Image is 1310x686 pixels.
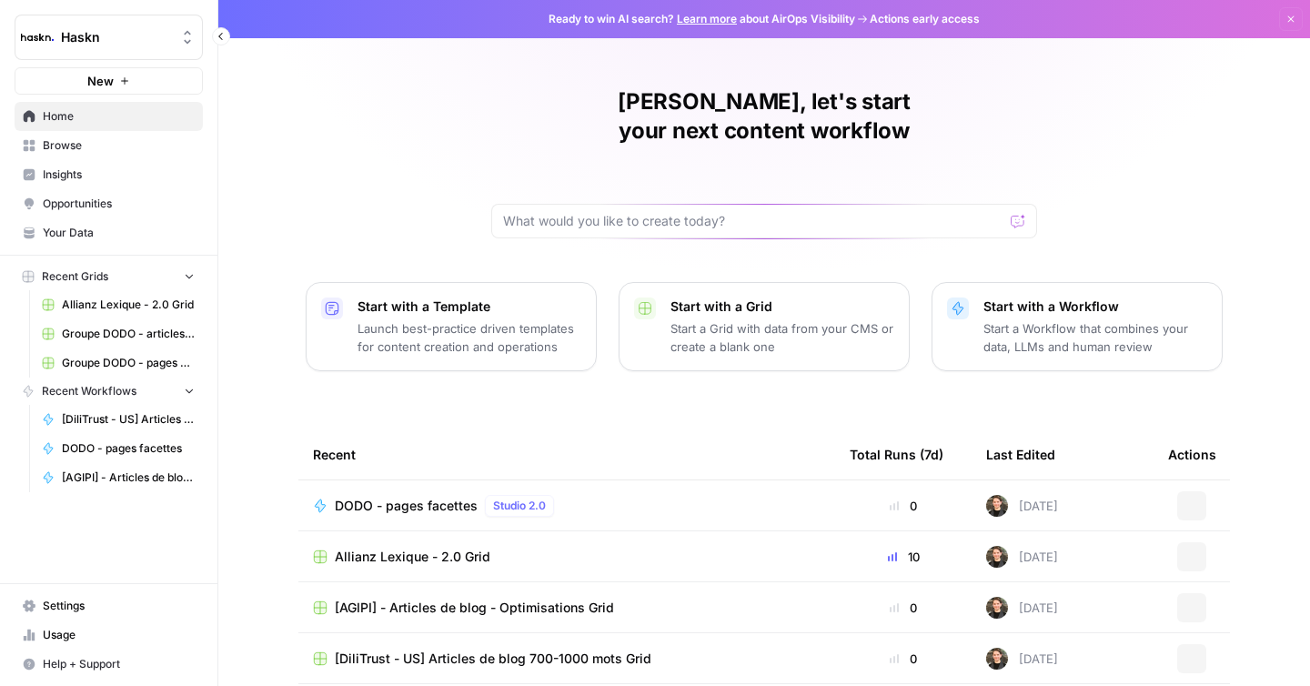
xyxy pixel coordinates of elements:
[15,378,203,405] button: Recent Workflows
[503,212,1003,230] input: What would you like to create today?
[670,298,894,316] p: Start with a Grid
[335,650,651,668] span: [DiliTrust - US] Articles de blog 700-1000 mots Grid
[87,72,114,90] span: New
[983,298,1207,316] p: Start with a Workflow
[677,12,737,25] a: Learn more
[15,67,203,95] button: New
[986,648,1008,670] img: uhgcgt6zpiex4psiaqgkk0ok3li6
[34,463,203,492] a: [AGIPI] - Articles de blog - Optimisations
[870,11,980,27] span: Actions early access
[850,497,957,515] div: 0
[932,282,1223,371] button: Start with a WorkflowStart a Workflow that combines your data, LLMs and human review
[313,495,821,517] a: DODO - pages facettesStudio 2.0
[358,298,581,316] p: Start with a Template
[62,440,195,457] span: DODO - pages facettes
[43,166,195,183] span: Insights
[986,597,1058,619] div: [DATE]
[34,348,203,378] a: Groupe DODO - pages catégories Grid
[34,319,203,348] a: Groupe DODO - articles de blog Grid
[313,429,821,479] div: Recent
[43,108,195,125] span: Home
[619,282,910,371] button: Start with a GridStart a Grid with data from your CMS or create a blank one
[34,405,203,434] a: [DiliTrust - US] Articles de blog 700-1000 mots
[15,591,203,620] a: Settings
[850,650,957,668] div: 0
[983,319,1207,356] p: Start a Workflow that combines your data, LLMs and human review
[15,160,203,189] a: Insights
[15,620,203,650] a: Usage
[335,497,478,515] span: DODO - pages facettes
[549,11,855,27] span: Ready to win AI search? about AirOps Visibility
[493,498,546,514] span: Studio 2.0
[15,650,203,679] button: Help + Support
[21,21,54,54] img: Haskn Logo
[850,429,943,479] div: Total Runs (7d)
[34,290,203,319] a: Allianz Lexique - 2.0 Grid
[42,383,136,399] span: Recent Workflows
[62,469,195,486] span: [AGIPI] - Articles de blog - Optimisations
[986,546,1058,568] div: [DATE]
[986,648,1058,670] div: [DATE]
[34,434,203,463] a: DODO - pages facettes
[491,87,1037,146] h1: [PERSON_NAME], let's start your next content workflow
[15,102,203,131] a: Home
[850,548,957,566] div: 10
[306,282,597,371] button: Start with a TemplateLaunch best-practice driven templates for content creation and operations
[15,263,203,290] button: Recent Grids
[313,650,821,668] a: [DiliTrust - US] Articles de blog 700-1000 mots Grid
[15,15,203,60] button: Workspace: Haskn
[43,137,195,154] span: Browse
[15,218,203,247] a: Your Data
[61,28,171,46] span: Haskn
[43,196,195,212] span: Opportunities
[15,189,203,218] a: Opportunities
[15,131,203,160] a: Browse
[43,598,195,614] span: Settings
[43,225,195,241] span: Your Data
[986,495,1008,517] img: uhgcgt6zpiex4psiaqgkk0ok3li6
[62,355,195,371] span: Groupe DODO - pages catégories Grid
[986,597,1008,619] img: uhgcgt6zpiex4psiaqgkk0ok3li6
[42,268,108,285] span: Recent Grids
[62,326,195,342] span: Groupe DODO - articles de blog Grid
[335,599,614,617] span: [AGIPI] - Articles de blog - Optimisations Grid
[986,546,1008,568] img: uhgcgt6zpiex4psiaqgkk0ok3li6
[62,411,195,428] span: [DiliTrust - US] Articles de blog 700-1000 mots
[986,495,1058,517] div: [DATE]
[986,429,1055,479] div: Last Edited
[1168,429,1216,479] div: Actions
[850,599,957,617] div: 0
[43,627,195,643] span: Usage
[313,599,821,617] a: [AGIPI] - Articles de blog - Optimisations Grid
[43,656,195,672] span: Help + Support
[313,548,821,566] a: Allianz Lexique - 2.0 Grid
[670,319,894,356] p: Start a Grid with data from your CMS or create a blank one
[62,297,195,313] span: Allianz Lexique - 2.0 Grid
[358,319,581,356] p: Launch best-practice driven templates for content creation and operations
[335,548,490,566] span: Allianz Lexique - 2.0 Grid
